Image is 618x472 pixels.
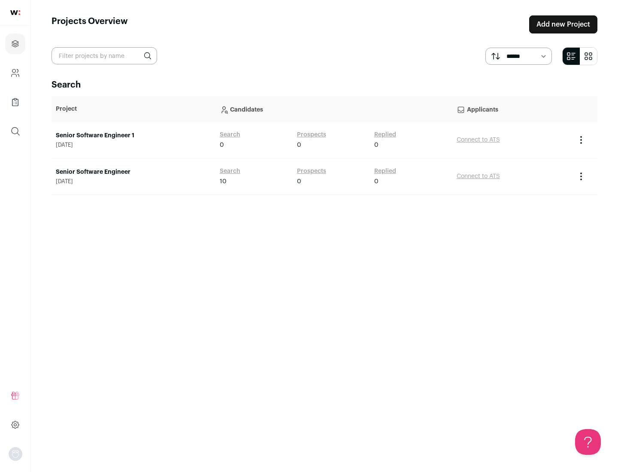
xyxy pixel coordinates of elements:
span: 0 [297,141,301,149]
button: Open dropdown [9,447,22,461]
p: Project [56,105,211,113]
span: 0 [374,177,379,186]
a: Search [220,167,240,175]
a: Add new Project [529,15,597,33]
span: [DATE] [56,178,211,185]
h2: Search [51,79,597,91]
span: 0 [220,141,224,149]
span: 10 [220,177,227,186]
a: Senior Software Engineer [56,168,211,176]
iframe: Help Scout Beacon - Open [575,429,601,455]
a: Projects [5,33,25,54]
button: Project Actions [576,135,586,145]
a: Prospects [297,167,326,175]
img: nopic.png [9,447,22,461]
a: Prospects [297,130,326,139]
p: Applicants [457,100,567,118]
h1: Projects Overview [51,15,128,33]
button: Project Actions [576,171,586,182]
span: [DATE] [56,142,211,148]
a: Company and ATS Settings [5,63,25,83]
a: Connect to ATS [457,137,500,143]
a: Replied [374,130,396,139]
a: Replied [374,167,396,175]
input: Filter projects by name [51,47,157,64]
span: 0 [297,177,301,186]
a: Senior Software Engineer 1 [56,131,211,140]
a: Search [220,130,240,139]
span: 0 [374,141,379,149]
img: wellfound-shorthand-0d5821cbd27db2630d0214b213865d53afaa358527fdda9d0ea32b1df1b89c2c.svg [10,10,20,15]
a: Company Lists [5,92,25,112]
p: Candidates [220,100,448,118]
a: Connect to ATS [457,173,500,179]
